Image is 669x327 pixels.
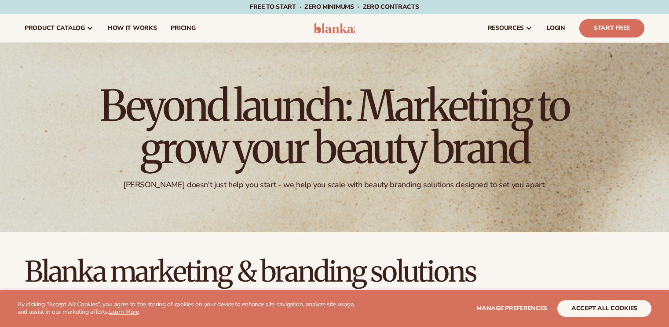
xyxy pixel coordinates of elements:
a: How It Works [101,14,164,42]
button: Manage preferences [476,300,547,317]
a: Start Free [579,19,644,37]
a: LOGIN [540,14,572,42]
span: LOGIN [547,25,565,32]
span: resources [488,25,524,32]
a: resources [481,14,540,42]
span: Manage preferences [476,304,547,312]
a: pricing [164,14,202,42]
img: logo [314,23,355,33]
span: How It Works [108,25,157,32]
button: accept all cookies [557,300,651,317]
a: Learn More [109,308,139,316]
a: product catalog [18,14,101,42]
span: product catalog [25,25,85,32]
span: pricing [171,25,195,32]
div: [PERSON_NAME] doesn't just help you start - we help you scale with beauty branding solutions desi... [123,180,546,190]
p: By clicking "Accept All Cookies", you agree to the storing of cookies on your device to enhance s... [18,301,365,316]
span: Free to start · ZERO minimums · ZERO contracts [250,3,419,11]
h1: Beyond launch: Marketing to grow your beauty brand [93,85,577,169]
